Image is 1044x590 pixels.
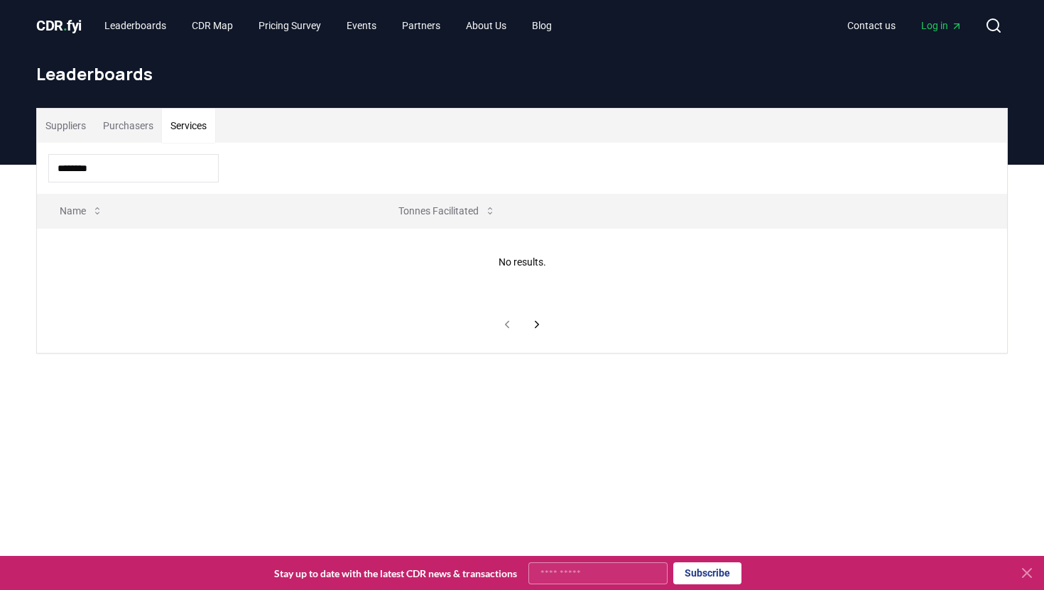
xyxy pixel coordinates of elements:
nav: Main [93,13,563,38]
span: CDR fyi [36,17,82,34]
button: Services [162,109,215,143]
span: . [63,17,67,34]
a: Contact us [836,13,907,38]
td: No results. [37,228,1007,296]
a: CDR.fyi [36,16,82,35]
button: Suppliers [37,109,94,143]
a: Blog [521,13,563,38]
button: Tonnes Facilitated [387,197,507,225]
a: Log in [910,13,974,38]
h1: Leaderboards [36,62,1008,85]
a: CDR Map [180,13,244,38]
button: Purchasers [94,109,162,143]
a: About Us [455,13,518,38]
a: Pricing Survey [247,13,332,38]
span: Log in [921,18,962,33]
a: Partners [391,13,452,38]
nav: Main [836,13,974,38]
button: next page [525,310,549,339]
a: Leaderboards [93,13,178,38]
a: Events [335,13,388,38]
button: Name [48,197,114,225]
